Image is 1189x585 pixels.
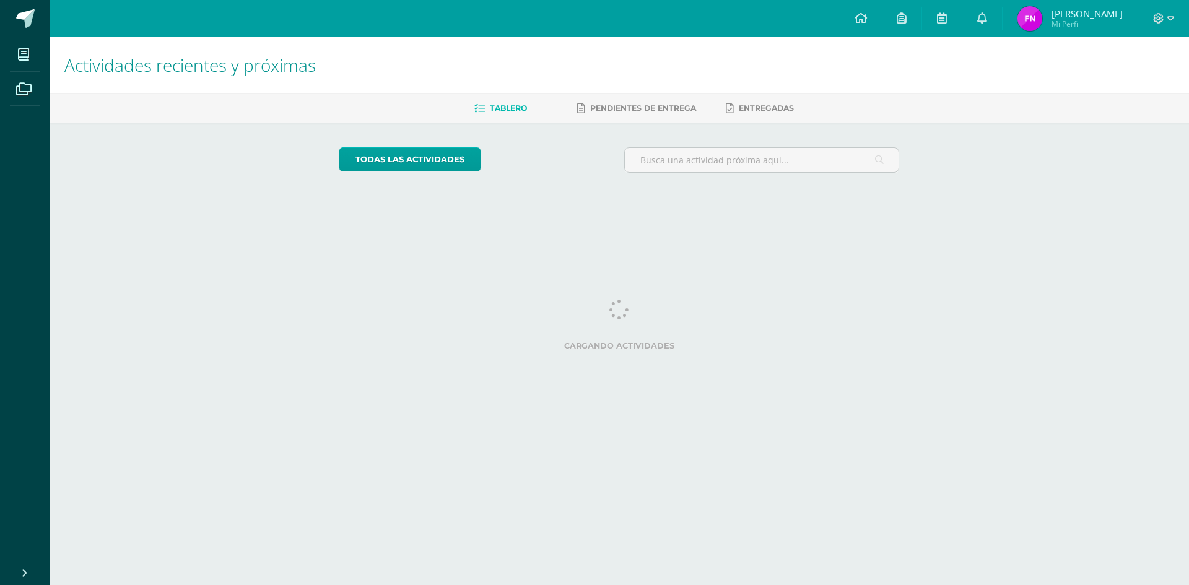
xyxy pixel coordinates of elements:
[64,53,316,77] span: Actividades recientes y próximas
[726,98,794,118] a: Entregadas
[474,98,527,118] a: Tablero
[625,148,899,172] input: Busca una actividad próxima aquí...
[1052,19,1123,29] span: Mi Perfil
[739,103,794,113] span: Entregadas
[339,341,900,350] label: Cargando actividades
[1052,7,1123,20] span: [PERSON_NAME]
[490,103,527,113] span: Tablero
[1017,6,1042,31] img: 4b914206d56e27c13b343e4d315c9ba0.png
[590,103,696,113] span: Pendientes de entrega
[577,98,696,118] a: Pendientes de entrega
[339,147,481,171] a: todas las Actividades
